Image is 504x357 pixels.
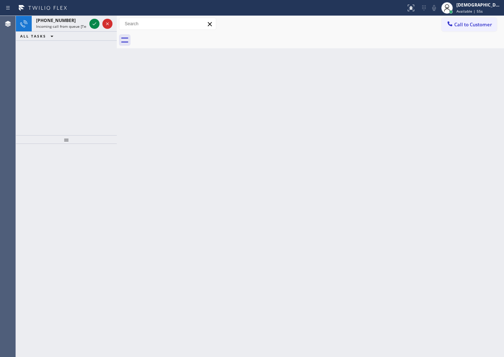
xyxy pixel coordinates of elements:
span: Call to Customer [454,21,492,28]
button: Mute [429,3,439,13]
span: ALL TASKS [20,34,46,39]
div: [DEMOGRAPHIC_DATA][PERSON_NAME] [456,2,502,8]
span: Incoming call from queue [Test] All [36,24,96,29]
span: Available | 55s [456,9,483,14]
button: ALL TASKS [16,32,61,40]
button: Accept [89,19,100,29]
button: Reject [102,19,112,29]
input: Search [119,18,216,30]
button: Call to Customer [442,18,497,31]
span: [PHONE_NUMBER] [36,17,76,23]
